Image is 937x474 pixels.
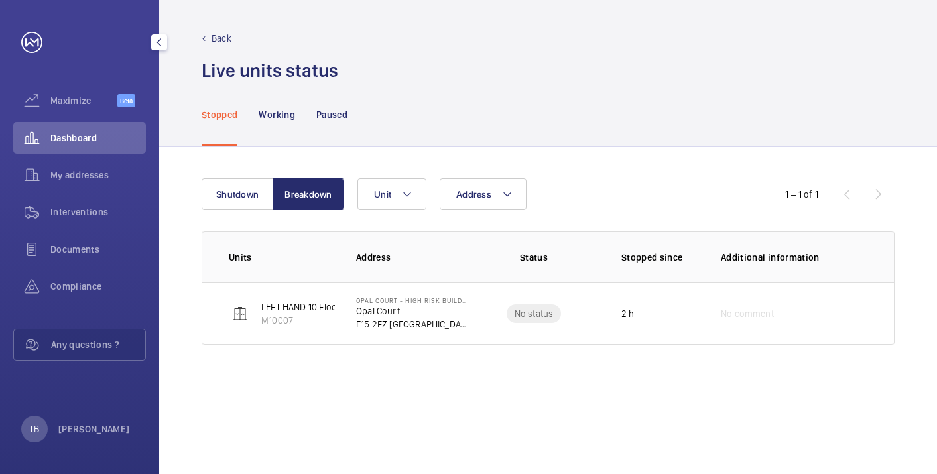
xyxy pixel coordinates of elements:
p: No status [515,307,554,320]
span: Address [456,189,491,200]
p: Paused [316,108,347,121]
button: Address [440,178,527,210]
p: Status [477,251,591,264]
p: Opal Court [356,304,468,318]
span: Any questions ? [51,338,145,351]
img: elevator.svg [232,306,248,322]
button: Unit [357,178,426,210]
span: Documents [50,243,146,256]
span: Beta [117,94,135,107]
p: Stopped [202,108,237,121]
p: Back [212,32,231,45]
span: Interventions [50,206,146,219]
p: TB [29,422,39,436]
p: M10007 [261,314,426,327]
p: Address [356,251,468,264]
button: Breakdown [273,178,344,210]
span: Unit [374,189,391,200]
p: [PERSON_NAME] [58,422,130,436]
p: Working [259,108,294,121]
p: 2 h [621,307,635,320]
span: Compliance [50,280,146,293]
div: 1 – 1 of 1 [785,188,818,201]
button: Shutdown [202,178,273,210]
span: No comment [721,307,774,320]
span: Dashboard [50,131,146,145]
h1: Live units status [202,58,338,83]
p: Units [229,251,335,264]
p: LEFT HAND 10 Floors Machine Roomless [261,300,426,314]
p: Opal Court - High Risk Building [356,296,468,304]
span: Maximize [50,94,117,107]
p: Stopped since [621,251,700,264]
p: Additional information [721,251,867,264]
p: E15 2FZ [GEOGRAPHIC_DATA] [356,318,468,331]
span: My addresses [50,168,146,182]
